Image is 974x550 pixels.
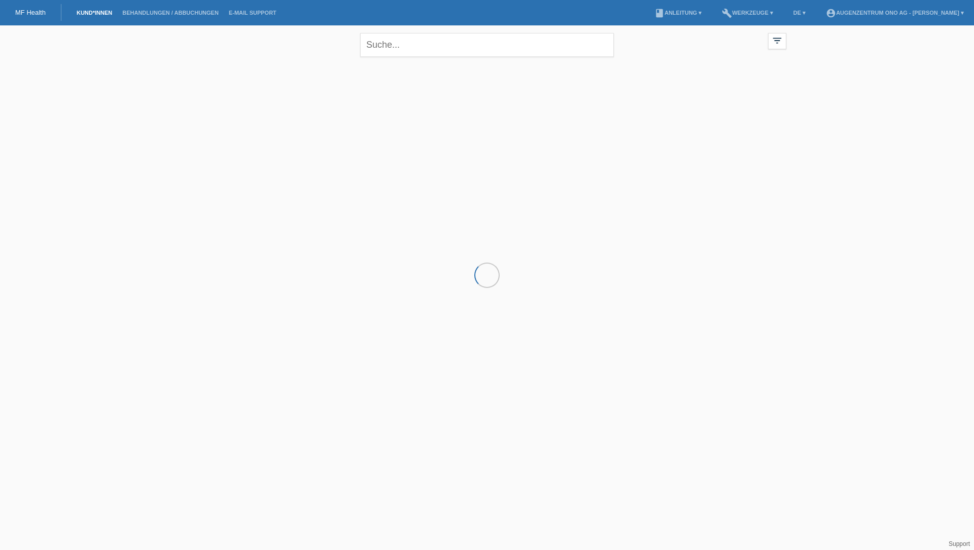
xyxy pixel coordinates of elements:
a: DE ▾ [788,10,811,16]
i: account_circle [826,8,836,18]
i: book [654,8,665,18]
a: Support [949,540,970,547]
input: Suche... [360,33,614,57]
a: buildWerkzeuge ▾ [717,10,778,16]
i: build [722,8,732,18]
a: MF Health [15,9,46,16]
a: account_circleAugenzentrum ONO AG - [PERSON_NAME] ▾ [821,10,969,16]
a: E-Mail Support [224,10,282,16]
i: filter_list [772,35,783,46]
a: Behandlungen / Abbuchungen [117,10,224,16]
a: bookAnleitung ▾ [649,10,707,16]
a: Kund*innen [72,10,117,16]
